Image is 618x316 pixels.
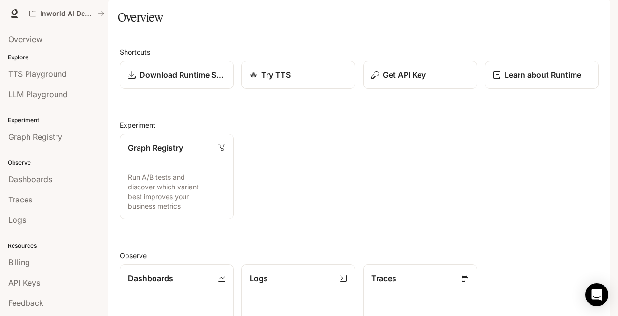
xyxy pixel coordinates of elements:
[25,4,109,23] button: All workspaces
[363,61,477,89] button: Get API Key
[383,69,426,81] p: Get API Key
[128,273,173,284] p: Dashboards
[120,47,599,57] h2: Shortcuts
[140,69,225,81] p: Download Runtime SDK
[120,134,234,219] a: Graph RegistryRun A/B tests and discover which variant best improves your business metrics
[241,61,355,89] a: Try TTS
[118,8,163,27] h1: Overview
[261,69,291,81] p: Try TTS
[371,273,396,284] p: Traces
[120,61,234,89] a: Download Runtime SDK
[40,10,94,18] p: Inworld AI Demos
[120,120,599,130] h2: Experiment
[505,69,581,81] p: Learn about Runtime
[585,283,608,306] div: Open Intercom Messenger
[128,142,183,154] p: Graph Registry
[128,172,225,211] p: Run A/B tests and discover which variant best improves your business metrics
[250,273,268,284] p: Logs
[485,61,599,89] a: Learn about Runtime
[120,250,599,260] h2: Observe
